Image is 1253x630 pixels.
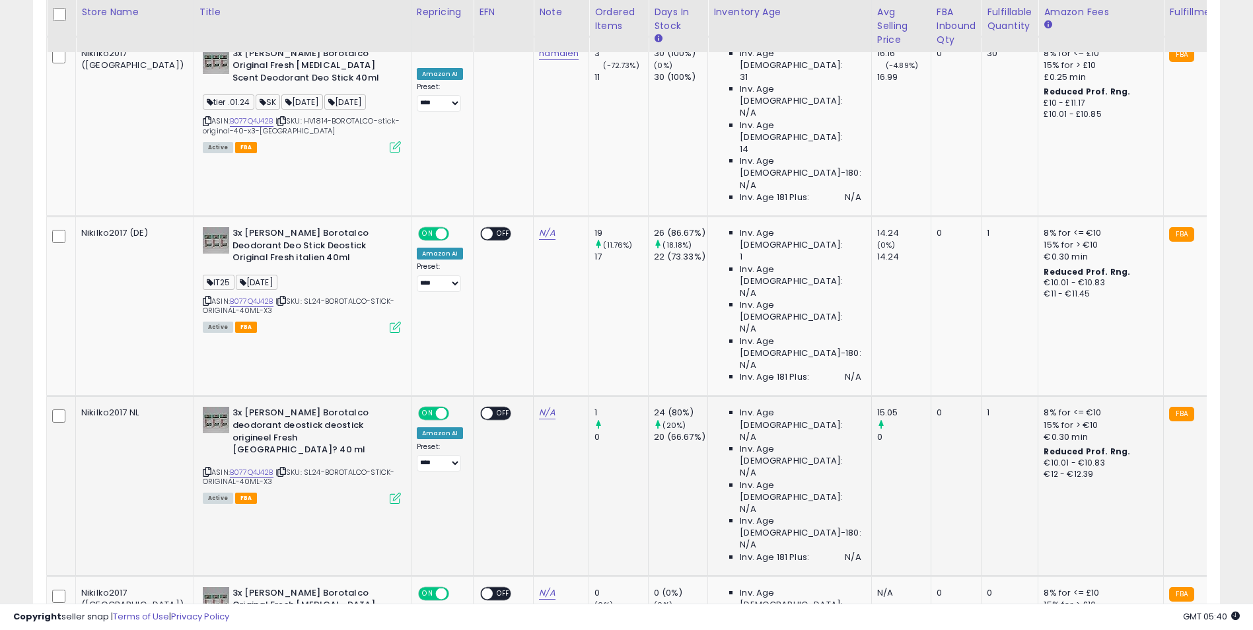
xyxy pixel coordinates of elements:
small: FBA [1169,48,1194,62]
div: FBA inbound Qty [937,5,976,47]
span: [DATE] [281,94,323,110]
div: 22 (73.33%) [654,251,707,263]
div: 15% for > £10 [1044,59,1153,71]
div: 1 [987,227,1028,239]
div: 0 [937,587,972,599]
div: Days In Stock [654,5,702,33]
div: £0.25 min [1044,71,1153,83]
img: 419g2FGRyAL._SL40_.jpg [203,587,229,613]
div: €11 - €11.45 [1044,289,1153,300]
span: Inv. Age [DEMOGRAPHIC_DATA]: [740,443,861,467]
span: N/A [740,431,756,443]
div: Nikilko2017 (DE) [81,227,184,239]
div: seller snap | | [13,611,229,623]
span: Inv. Age [DEMOGRAPHIC_DATA]-180: [740,155,861,179]
div: Amazon AI [417,68,463,80]
span: FBA [235,493,258,504]
div: 14.24 [877,251,931,263]
span: All listings currently available for purchase on Amazon [203,493,233,504]
span: Inv. Age [DEMOGRAPHIC_DATA]: [740,83,861,107]
div: Fulfillment [1169,5,1223,19]
div: Fulfillable Quantity [987,5,1032,33]
small: (-72.73%) [603,60,639,71]
span: 1 [740,251,742,263]
a: B077Q4J42B [230,296,273,307]
div: 0 [937,407,972,419]
img: 419g2FGRyAL._SL40_.jpg [203,227,229,254]
span: N/A [740,539,756,551]
div: 14.24 [877,227,931,239]
div: Preset: [417,442,463,472]
span: | SKU: HV1814-BOROTALCO-stick-original-40-x3-[GEOGRAPHIC_DATA] [203,116,400,135]
b: 3x [PERSON_NAME] Borotalco Deodorant Deo Stick Deostick Original Fresh italien 40ml [233,227,393,267]
div: Preset: [417,262,463,292]
span: Inv. Age [DEMOGRAPHIC_DATA]: [740,120,861,143]
div: Nikilko2017 NL [81,407,184,419]
div: ASIN: [203,407,401,502]
span: OFF [447,228,468,240]
small: (20%) [662,420,686,431]
b: Reduced Prof. Rng. [1044,266,1130,277]
small: (-4.89%) [886,60,918,71]
div: 19 [594,227,648,239]
div: 17 [594,251,648,263]
span: N/A [740,323,756,335]
span: 31 [740,71,748,83]
div: 0 (0%) [654,587,707,599]
span: All listings currently available for purchase on Amazon [203,142,233,153]
div: N/A [877,587,921,599]
small: (11.76%) [603,240,632,250]
a: Terms of Use [113,610,169,623]
span: OFF [447,408,468,419]
div: 8% for <= €10 [1044,227,1153,239]
div: 0 [937,227,972,239]
div: 8% for <= €10 [1044,407,1153,419]
div: Repricing [417,5,468,19]
div: 0 [877,431,931,443]
a: N/A [539,406,555,419]
div: 1 [987,407,1028,419]
img: 419g2FGRyAL._SL40_.jpg [203,407,229,433]
small: (0%) [654,60,672,71]
small: (0%) [877,240,896,250]
div: €12 - €12.39 [1044,469,1153,480]
b: Reduced Prof. Rng. [1044,446,1130,457]
div: 20 (66.67%) [654,431,707,443]
div: 0 [594,587,648,599]
b: 3x [PERSON_NAME] Borotalco deodorant deostick deostick origineel Fresh [GEOGRAPHIC_DATA]? 40 ml [233,407,393,459]
div: Inventory Age [713,5,865,19]
span: ON [419,408,436,419]
div: 16.16 [877,48,931,59]
span: All listings currently available for purchase on Amazon [203,322,233,333]
div: 26 (86.67%) [654,227,707,239]
span: N/A [845,551,861,563]
span: Inv. Age [DEMOGRAPHIC_DATA]: [740,48,861,71]
div: ASIN: [203,227,401,332]
span: Inv. Age 181 Plus: [740,192,809,203]
div: 30 (100%) [654,48,707,59]
span: Inv. Age [DEMOGRAPHIC_DATA]: [740,299,861,323]
b: Reduced Prof. Rng. [1044,86,1130,97]
div: 30 (100%) [654,71,707,83]
span: N/A [740,359,756,371]
small: FBA [1169,407,1194,421]
span: Inv. Age [DEMOGRAPHIC_DATA]: [740,407,861,431]
span: | SKU: SL24-BOROTALCO-STICK-ORIGINAL-40ML-X3 [203,467,395,487]
div: Title [199,5,406,19]
a: N/A [539,586,555,600]
a: B077Q4J42B [230,467,273,478]
div: 0 [594,431,648,443]
a: B077Q4J42B [230,116,273,127]
div: €0.30 min [1044,251,1153,263]
span: ON [419,228,436,240]
div: €0.30 min [1044,431,1153,443]
div: 0 [937,48,972,59]
span: OFF [493,228,514,240]
div: €10.01 - €10.83 [1044,277,1153,289]
span: Inv. Age [DEMOGRAPHIC_DATA]: [740,263,861,287]
div: Amazon AI [417,427,463,439]
div: 24 (80%) [654,407,707,419]
span: N/A [740,467,756,479]
span: Inv. Age [DEMOGRAPHIC_DATA]-180: [740,515,861,539]
div: EFN [479,5,528,19]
